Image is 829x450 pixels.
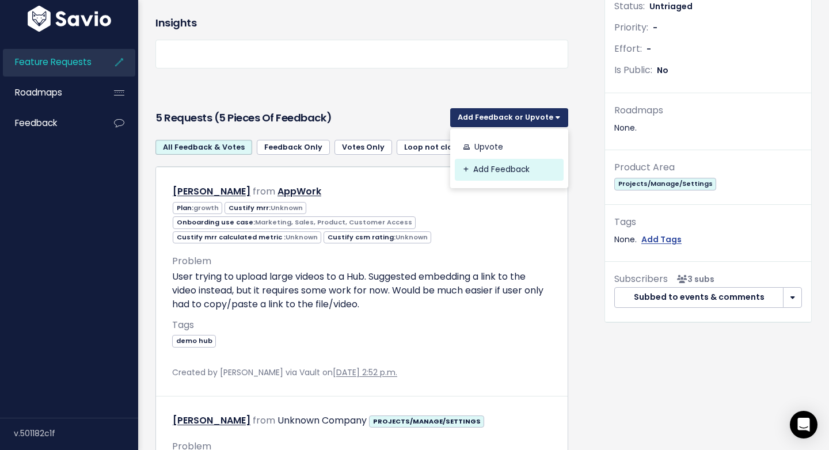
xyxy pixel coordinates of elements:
span: No [657,64,668,76]
span: Feature Requests [15,56,92,68]
span: Created by [PERSON_NAME] via Vault on [172,367,397,378]
a: Loop not closed [397,140,474,155]
span: Priority: [614,21,648,34]
button: Add Feedback or Upvote [450,108,568,127]
span: Custify csm rating: [324,231,431,243]
a: [PERSON_NAME] [173,185,250,198]
div: Product Area [614,159,802,176]
span: Marketing, Sales, Product, Customer Access [255,218,412,227]
a: Add Feedback [455,159,564,181]
span: Unknown [396,232,428,242]
span: Untriaged [649,1,693,12]
a: Roadmaps [3,79,96,106]
span: Problem [172,254,211,268]
div: Roadmaps [614,102,802,119]
span: - [653,22,657,33]
a: Feedback [3,110,96,136]
span: Effort: [614,42,642,55]
p: User trying to upload large videos to a Hub. Suggested embedding a link to the video instead, but... [172,270,552,311]
span: <p><strong>Subscribers</strong><br><br> - Anael Pichon<br> - Renee Scrybalo<br> - Efma Rosario<br... [672,273,714,285]
span: from [253,185,275,198]
a: All Feedback & Votes [155,140,252,155]
span: Onboarding use case: [173,216,416,228]
div: Unknown Company [277,413,367,429]
span: Subscribers [614,272,668,285]
a: Votes Only [334,140,392,155]
span: Feedback [15,117,57,129]
a: Feature Requests [3,49,96,75]
span: Custify mrr: [225,202,306,214]
span: Unknown [271,203,303,212]
h3: 5 Requests (5 pieces of Feedback) [155,110,446,126]
span: Custify mrr calculated metric : [173,231,321,243]
span: demo hub [172,335,216,347]
a: AppWork [277,185,321,198]
span: Is Public: [614,63,652,77]
div: None. [614,121,802,135]
a: demo hub [172,334,216,346]
h3: Insights [155,15,196,31]
img: logo-white.9d6f32f41409.svg [25,6,114,32]
div: None. [614,232,802,247]
span: Unknown [286,232,318,242]
button: Subbed to events & comments [614,287,784,308]
a: Upvote [455,136,564,159]
a: Feedback Only [257,140,330,155]
span: Tags [172,318,194,331]
span: growth [193,203,219,212]
div: v.501182c1f [14,418,138,448]
span: - [647,43,651,55]
span: from [253,414,275,427]
span: Projects/Manage/Settings [614,178,716,190]
a: [PERSON_NAME] [173,414,250,427]
span: Roadmaps [15,86,62,98]
span: Plan: [173,202,222,214]
div: Open Intercom Messenger [790,411,817,438]
a: [DATE] 2:52 p.m. [333,367,397,378]
strong: PROJECTS/MANAGE/SETTINGS [373,417,481,426]
a: Add Tags [641,232,682,247]
div: Tags [614,214,802,231]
